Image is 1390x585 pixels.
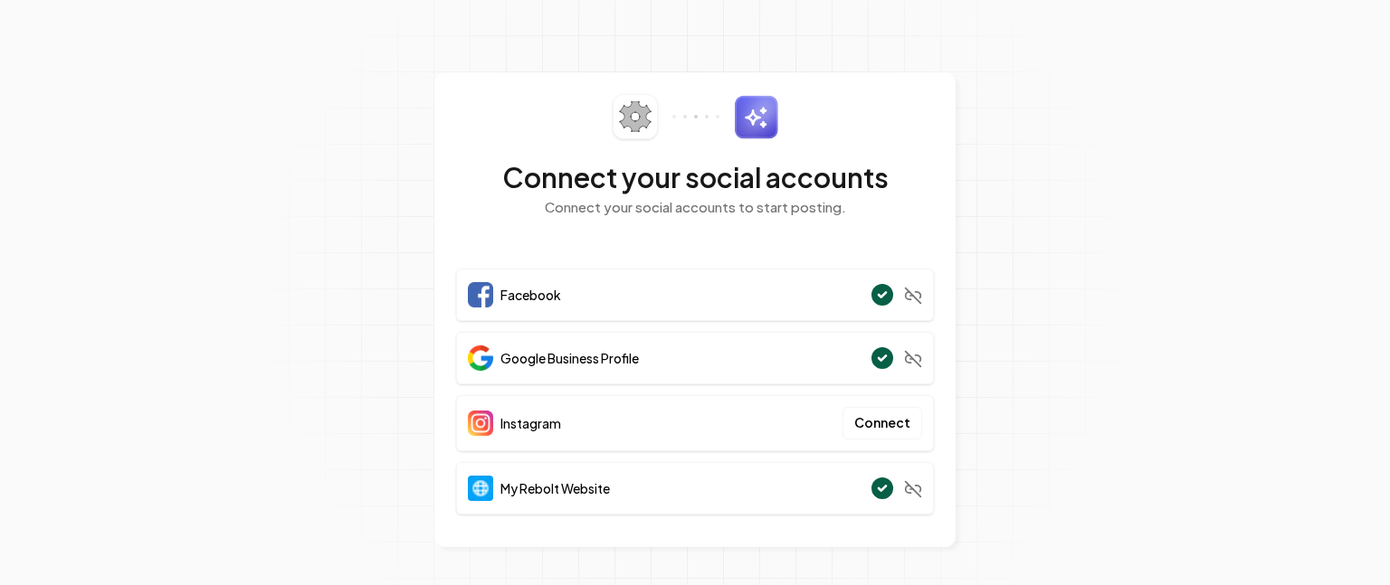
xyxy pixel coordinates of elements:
[456,197,934,218] p: Connect your social accounts to start posting.
[843,407,922,439] button: Connect
[500,349,639,367] span: Google Business Profile
[468,282,493,307] img: Facebook
[734,95,778,139] img: sparkles.svg
[500,286,561,304] span: Facebook
[456,161,934,193] h2: Connect your social accounts
[672,115,719,118] img: connector-dots.svg
[500,414,561,432] span: Instagram
[500,479,610,497] span: My Rebolt Website
[468,476,493,501] img: Website
[468,410,493,436] img: Instagram
[468,345,493,371] img: Google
